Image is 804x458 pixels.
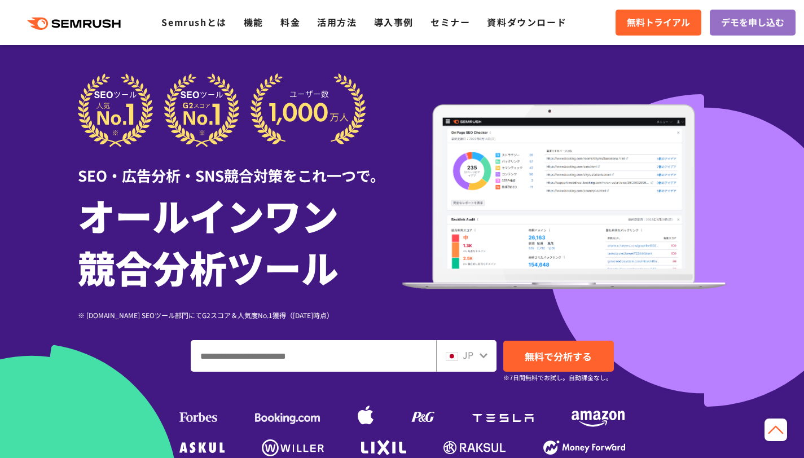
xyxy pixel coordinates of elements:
a: 導入事例 [374,15,414,29]
a: 活用方法 [317,15,357,29]
span: JP [463,348,473,362]
a: 機能 [244,15,263,29]
a: 資料ダウンロード [487,15,566,29]
a: セミナー [430,15,470,29]
h1: オールインワン 競合分析ツール [78,189,402,293]
small: ※7日間無料でお試し。自動課金なし。 [503,372,612,383]
a: Semrushとは [161,15,226,29]
div: ※ [DOMAIN_NAME] SEOツール部門にてG2スコア＆人気度No.1獲得（[DATE]時点） [78,310,402,320]
a: 料金 [280,15,300,29]
a: 無料トライアル [616,10,701,36]
span: 無料で分析する [525,349,592,363]
input: ドメイン、キーワードまたはURLを入力してください [191,341,436,371]
span: デモを申し込む [721,15,784,30]
div: SEO・広告分析・SNS競合対策をこれ一つで。 [78,147,402,186]
a: デモを申し込む [710,10,796,36]
span: 無料トライアル [627,15,690,30]
a: 無料で分析する [503,341,614,372]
